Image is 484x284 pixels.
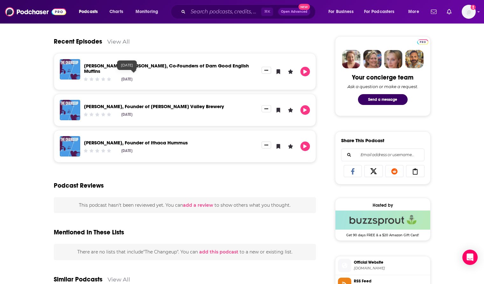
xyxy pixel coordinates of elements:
[471,5,476,10] svg: Add a profile image
[335,211,430,230] img: Buzzsprout Deal: Get 90 days FREE & a $20 Amazon Gift Card!
[338,259,428,272] a: Official Website[DOMAIN_NAME]
[274,142,283,151] button: Bookmark Episode
[105,7,127,17] a: Charts
[341,137,384,143] h3: Share This Podcast
[60,100,80,120] img: John Anthony Gargiulo, Founder of Hudson Valley Brewery
[262,142,271,149] button: Show More Button
[199,249,238,255] span: add this podcast
[117,60,137,70] div: [DATE]
[347,149,419,161] input: Email address or username...
[83,148,112,153] div: Community Rating: 0 out of 5
[286,142,295,151] button: Leave a Rating
[328,7,354,16] span: For Business
[274,105,283,115] button: Bookmark Episode
[121,77,132,81] div: [DATE]
[262,105,271,112] button: Show More Button
[183,202,213,209] button: add a review
[417,39,428,45] img: Podchaser Pro
[385,165,404,177] a: Share on Reddit
[121,112,132,117] div: [DATE]
[54,228,124,236] h2: Mentioned In These Lists
[83,77,112,82] div: Community Rating: 0 out of 5
[286,67,295,76] button: Leave a Rating
[358,94,408,105] button: Send a message
[108,276,130,283] a: View All
[363,50,382,68] img: Barbara Profile
[354,278,428,284] span: RSS Feed
[384,50,403,68] img: Jules Profile
[298,4,310,10] span: New
[462,250,478,265] div: Open Intercom Messenger
[405,50,424,68] img: Jon Profile
[79,7,98,16] span: Podcasts
[107,38,130,45] a: View All
[77,249,292,255] span: There are no lists that include "The Changeup" . You can to a new or existing list.
[177,4,322,19] div: Search podcasts, credits, & more...
[335,203,430,208] div: Hosted by
[364,7,395,16] span: For Podcasters
[60,59,80,80] img: Denise Weale & Olivia Weale, Co-Founders of Dam Good English Muffins
[462,5,476,19] img: User Profile
[444,6,454,17] a: Show notifications dropdown
[341,149,424,161] div: Search followers
[404,7,427,17] button: open menu
[408,7,419,16] span: More
[354,260,428,265] span: Official Website
[83,112,112,117] div: Community Rating: 0 out of 5
[342,50,361,68] img: Sydney Profile
[354,266,428,271] span: thechangeup.buzzsprout.com
[352,73,413,81] div: Your concierge team
[84,103,224,109] a: John Anthony Gargiulo, Founder of Hudson Valley Brewery
[335,230,430,237] span: Get 90 days FREE & a $20 Amazon Gift Card!
[131,7,166,17] button: open menu
[84,63,249,74] a: Denise Weale & Olivia Weale, Co-Founders of Dam Good English Muffins
[274,67,283,76] button: Bookmark Episode
[136,7,158,16] span: Monitoring
[462,5,476,19] button: Show profile menu
[286,105,295,115] button: Leave a Rating
[54,275,102,283] a: Similar Podcasts
[462,5,476,19] span: Logged in as maiak
[360,7,404,17] button: open menu
[281,10,307,13] span: Open Advanced
[300,142,310,151] button: Play
[417,38,428,45] a: Pro website
[300,105,310,115] button: Play
[347,84,418,89] div: Ask a question or make a request.
[262,67,271,74] button: Show More Button
[109,7,123,16] span: Charts
[300,67,310,76] button: Play
[428,6,439,17] a: Show notifications dropdown
[324,7,361,17] button: open menu
[79,202,291,208] span: This podcast hasn't been reviewed yet. You can to show others what you thought.
[74,7,106,17] button: open menu
[406,165,424,177] a: Copy Link
[60,136,80,156] img: Chris Kirby, Founder of Ithaca Hummus
[5,6,66,18] img: Podchaser - Follow, Share and Rate Podcasts
[54,38,102,45] a: Recent Episodes
[278,8,310,16] button: Open AdvancedNew
[344,165,362,177] a: Share on Facebook
[188,7,261,17] input: Search podcasts, credits, & more...
[121,149,132,153] div: [DATE]
[335,211,430,237] a: Buzzsprout Deal: Get 90 days FREE & a $20 Amazon Gift Card!
[261,8,273,16] span: ⌘ K
[54,182,104,190] h3: Podcast Reviews
[364,165,383,177] a: Share on X/Twitter
[84,140,188,146] a: Chris Kirby, Founder of Ithaca Hummus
